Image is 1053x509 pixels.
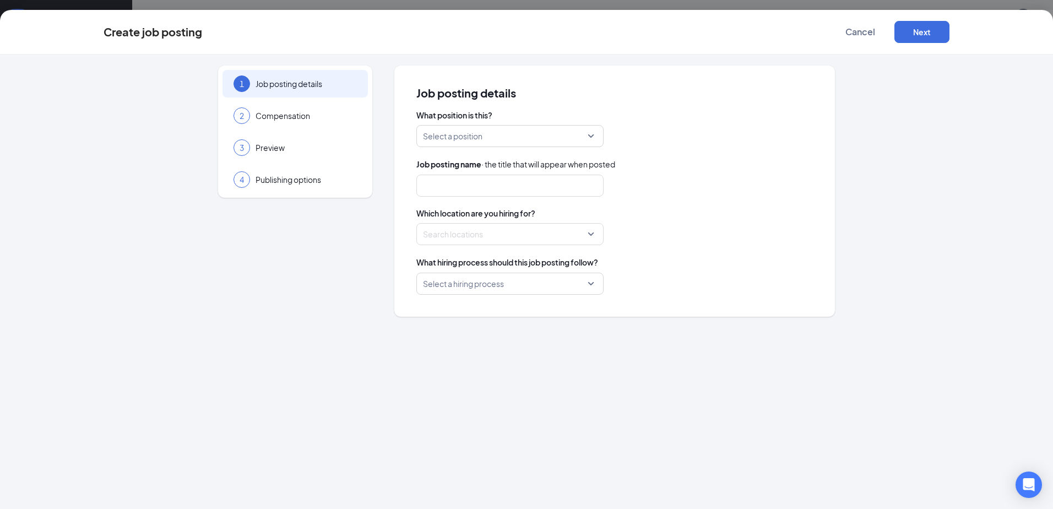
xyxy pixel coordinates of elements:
[240,110,244,121] span: 2
[833,21,888,43] button: Cancel
[240,78,244,89] span: 1
[256,174,357,185] span: Publishing options
[240,174,244,185] span: 4
[256,78,357,89] span: Job posting details
[1016,472,1042,498] div: Open Intercom Messenger
[256,142,357,153] span: Preview
[416,256,598,268] span: What hiring process should this job posting follow?
[845,26,875,37] span: Cancel
[416,158,615,170] span: · the title that will appear when posted
[256,110,357,121] span: Compensation
[416,110,813,121] span: What position is this?
[894,21,949,43] button: Next
[416,159,481,169] b: Job posting name
[104,26,202,38] div: Create job posting
[416,208,813,219] span: Which location are you hiring for?
[240,142,244,153] span: 3
[416,88,813,99] span: Job posting details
